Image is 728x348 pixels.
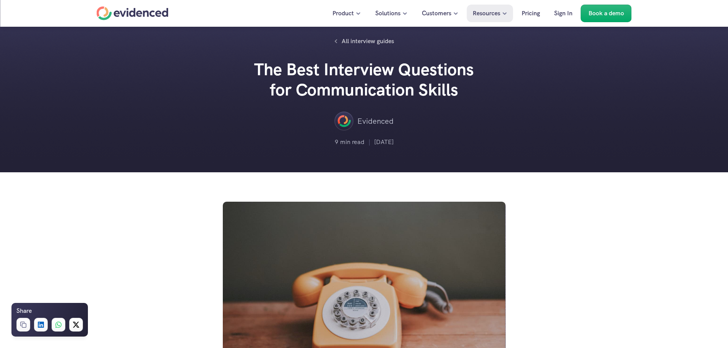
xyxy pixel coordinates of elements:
p: All interview guides [342,36,394,46]
a: Home [97,6,169,20]
p: Solutions [375,8,400,18]
a: Sign In [548,5,578,22]
p: Pricing [522,8,540,18]
img: "" [334,112,353,131]
p: Evidenced [357,115,394,127]
a: Pricing [516,5,546,22]
h6: Share [16,306,32,316]
p: min read [340,137,365,147]
p: Resources [473,8,500,18]
a: All interview guides [330,34,398,48]
p: | [368,137,370,147]
p: Sign In [554,8,572,18]
p: Product [332,8,354,18]
p: 9 [335,137,338,147]
p: [DATE] [374,137,394,147]
p: Book a demo [589,8,624,18]
a: Book a demo [581,5,632,22]
p: Customers [422,8,451,18]
h2: The Best Interview Questions for Communication Skills [250,60,479,100]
